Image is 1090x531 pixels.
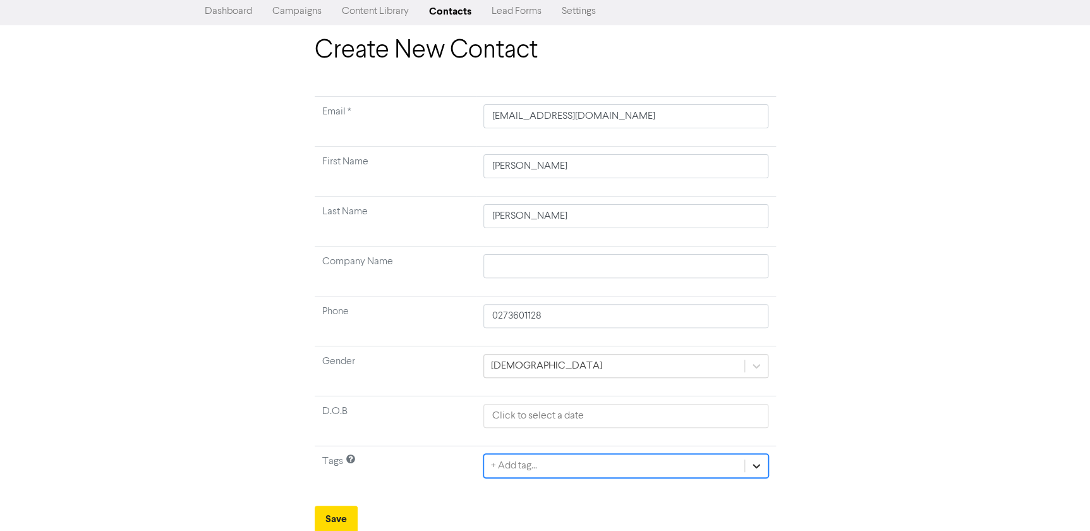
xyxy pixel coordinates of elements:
td: Tags [315,446,476,496]
h1: Create New Contact [315,35,776,66]
input: Click to select a date [483,404,768,428]
td: Company Name [315,247,476,296]
td: Phone [315,296,476,346]
td: Required [315,97,476,147]
td: Last Name [315,197,476,247]
td: First Name [315,147,476,197]
div: + Add tag... [490,458,536,473]
td: Gender [315,346,476,396]
iframe: Chat Widget [931,394,1090,531]
div: [DEMOGRAPHIC_DATA] [490,358,602,374]
td: D.O.B [315,396,476,446]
